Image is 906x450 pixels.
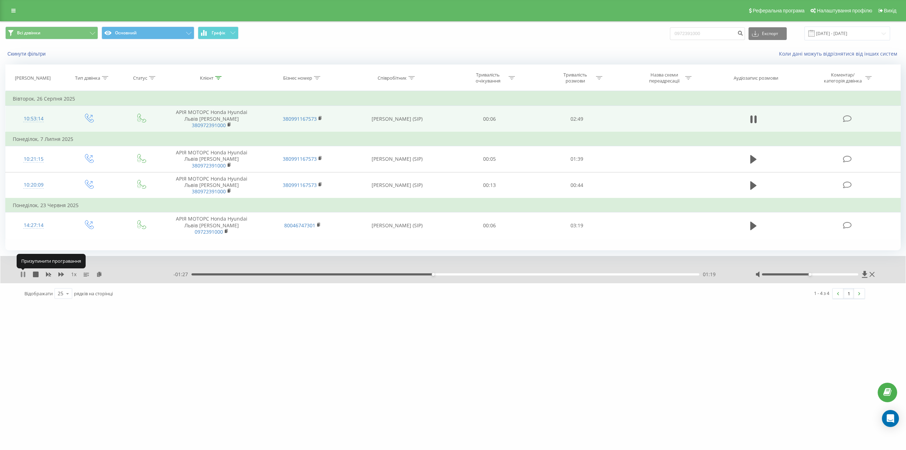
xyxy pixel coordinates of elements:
[192,188,226,195] a: 380972391000
[646,72,683,84] div: Назва схеми переадресації
[15,75,51,81] div: [PERSON_NAME]
[348,146,446,172] td: [PERSON_NAME] (SIP)
[17,254,86,268] div: Призупинити програвання
[212,30,225,35] span: Графік
[283,115,317,122] a: 380991167573
[822,72,864,84] div: Коментар/категорія дзвінка
[469,72,507,84] div: Тривалість очікування
[734,75,778,81] div: Аудіозапис розмови
[133,75,147,81] div: Статус
[166,212,257,239] td: АРІЯ МОТОРС Honda Hyundai Львів [PERSON_NAME]
[432,273,435,276] div: Accessibility label
[814,290,829,297] div: 1 - 4 з 4
[283,182,317,188] a: 380991167573
[348,212,446,239] td: [PERSON_NAME] (SIP)
[17,30,40,36] span: Всі дзвінки
[5,27,98,39] button: Всі дзвінки
[753,8,805,13] span: Реферальна програма
[779,50,901,57] a: Коли дані можуть відрізнятися вiд інших систем
[192,162,226,169] a: 380972391000
[817,8,872,13] span: Налаштування профілю
[166,172,257,198] td: АРІЯ МОТОРС Honda Hyundai Львів [PERSON_NAME]
[58,290,63,297] div: 25
[533,172,621,198] td: 00:44
[533,146,621,172] td: 01:39
[6,132,901,146] td: Понеділок, 7 Липня 2025
[75,75,100,81] div: Тип дзвінка
[348,172,446,198] td: [PERSON_NAME] (SIP)
[71,271,76,278] span: 1 x
[173,271,191,278] span: - 01:27
[446,212,533,239] td: 00:06
[284,222,315,229] a: 80046747301
[283,155,317,162] a: 380991167573
[809,273,812,276] div: Accessibility label
[200,75,213,81] div: Клієнт
[74,290,113,297] span: рядків на сторінці
[24,290,53,297] span: Відображати
[348,106,446,132] td: [PERSON_NAME] (SIP)
[703,271,716,278] span: 01:19
[556,72,594,84] div: Тривалість розмови
[6,92,901,106] td: Вівторок, 26 Серпня 2025
[843,289,854,298] a: 1
[5,51,49,57] button: Скинути фільтри
[533,106,621,132] td: 02:49
[13,112,55,126] div: 10:53:14
[446,172,533,198] td: 00:13
[446,146,533,172] td: 00:05
[198,27,239,39] button: Графік
[192,122,226,129] a: 380972391000
[749,27,787,40] button: Експорт
[283,75,312,81] div: Бізнес номер
[884,8,896,13] span: Вихід
[378,75,407,81] div: Співробітник
[166,106,257,132] td: АРІЯ МОТОРС Honda Hyundai Львів [PERSON_NAME]
[13,152,55,166] div: 10:21:15
[13,218,55,232] div: 14:27:14
[13,178,55,192] div: 10:20:09
[195,228,223,235] a: 0972391000
[670,27,745,40] input: Пошук за номером
[6,198,901,212] td: Понеділок, 23 Червня 2025
[166,146,257,172] td: АРІЯ МОТОРС Honda Hyundai Львів [PERSON_NAME]
[882,410,899,427] div: Open Intercom Messenger
[533,212,621,239] td: 03:19
[102,27,194,39] button: Основний
[446,106,533,132] td: 00:06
